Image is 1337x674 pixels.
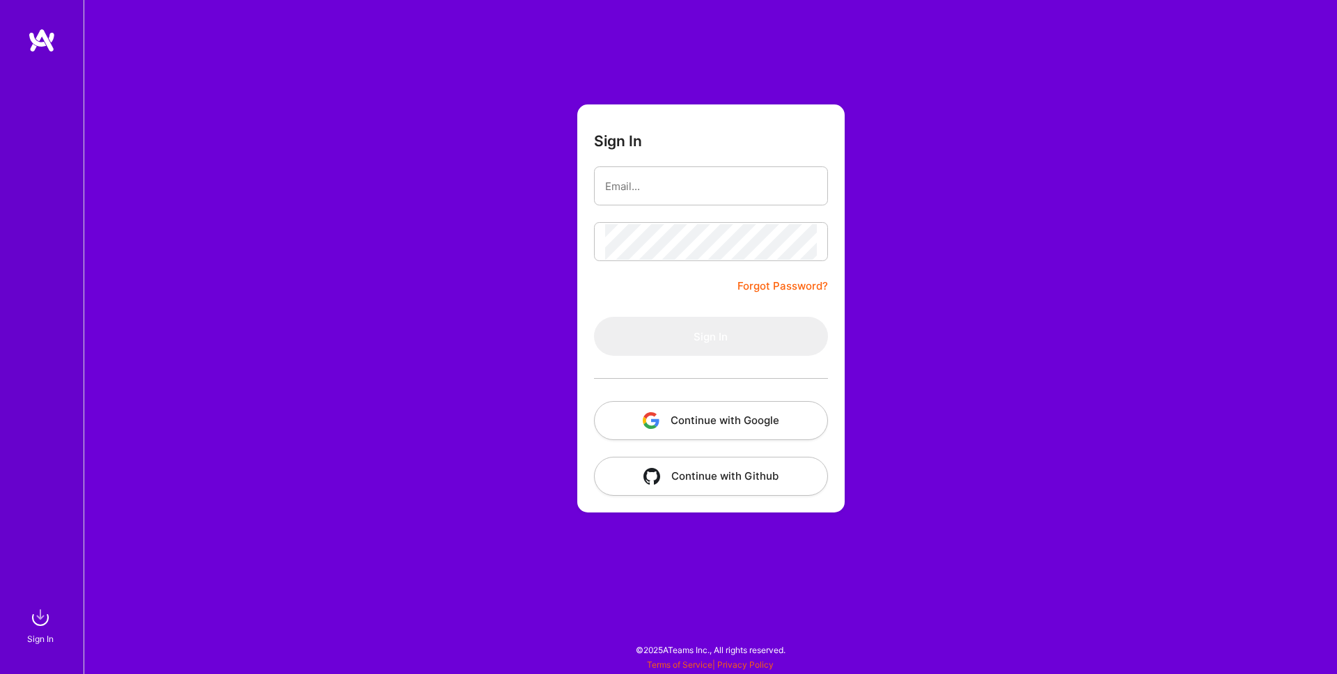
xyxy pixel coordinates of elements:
[717,659,774,670] a: Privacy Policy
[647,659,774,670] span: |
[27,632,54,646] div: Sign In
[594,132,642,150] h3: Sign In
[594,401,828,440] button: Continue with Google
[26,604,54,632] img: sign in
[643,412,659,429] img: icon
[737,278,828,295] a: Forgot Password?
[594,317,828,356] button: Sign In
[594,457,828,496] button: Continue with Github
[29,604,54,646] a: sign inSign In
[605,168,817,204] input: Email...
[647,659,712,670] a: Terms of Service
[28,28,56,53] img: logo
[84,632,1337,667] div: © 2025 ATeams Inc., All rights reserved.
[643,468,660,485] img: icon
